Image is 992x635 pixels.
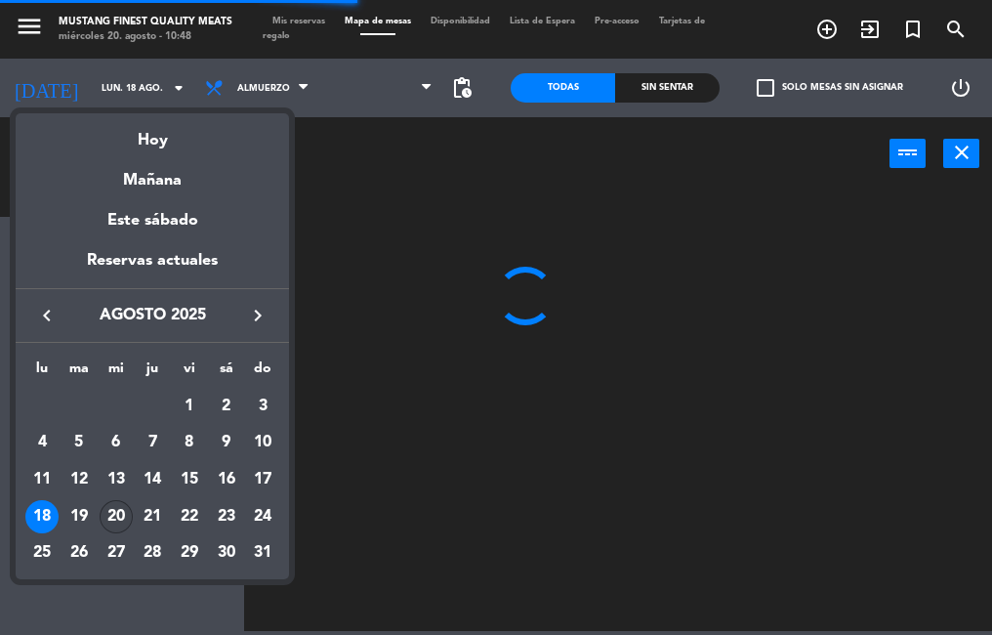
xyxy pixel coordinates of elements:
div: 9 [210,426,243,459]
td: 31 de agosto de 2025 [245,535,282,572]
th: lunes [23,358,61,388]
th: jueves [134,358,171,388]
div: 26 [62,537,96,571]
td: 30 de agosto de 2025 [208,535,245,572]
button: keyboard_arrow_left [29,303,64,328]
td: 13 de agosto de 2025 [98,461,135,498]
td: 9 de agosto de 2025 [208,425,245,462]
div: 13 [100,463,133,496]
td: 22 de agosto de 2025 [171,498,208,535]
div: 14 [136,463,169,496]
div: 3 [246,390,279,423]
div: 16 [210,463,243,496]
div: 17 [246,463,279,496]
th: domingo [245,358,282,388]
td: 26 de agosto de 2025 [61,535,98,572]
div: 1 [173,390,206,423]
td: 10 de agosto de 2025 [245,425,282,462]
button: keyboard_arrow_right [240,303,275,328]
td: 12 de agosto de 2025 [61,461,98,498]
td: 11 de agosto de 2025 [23,461,61,498]
td: 16 de agosto de 2025 [208,461,245,498]
td: 20 de agosto de 2025 [98,498,135,535]
td: 23 de agosto de 2025 [208,498,245,535]
th: sábado [208,358,245,388]
td: 28 de agosto de 2025 [134,535,171,572]
div: 8 [173,426,206,459]
th: viernes [171,358,208,388]
div: 6 [100,426,133,459]
th: miércoles [98,358,135,388]
div: 27 [100,537,133,571]
div: 4 [25,426,59,459]
div: 5 [62,426,96,459]
div: Reservas actuales [16,248,289,288]
div: 23 [210,500,243,533]
div: Hoy [16,113,289,153]
td: 4 de agosto de 2025 [23,425,61,462]
div: Este sábado [16,193,289,248]
div: 12 [62,463,96,496]
td: 3 de agosto de 2025 [245,388,282,425]
i: keyboard_arrow_right [246,304,269,327]
div: 25 [25,537,59,571]
div: 20 [100,500,133,533]
td: 21 de agosto de 2025 [134,498,171,535]
td: 8 de agosto de 2025 [171,425,208,462]
td: 24 de agosto de 2025 [245,498,282,535]
td: 19 de agosto de 2025 [61,498,98,535]
td: 7 de agosto de 2025 [134,425,171,462]
div: 19 [62,500,96,533]
td: 15 de agosto de 2025 [171,461,208,498]
span: agosto 2025 [64,303,240,328]
td: 17 de agosto de 2025 [245,461,282,498]
div: 29 [173,537,206,571]
td: AGO. [23,388,171,425]
td: 27 de agosto de 2025 [98,535,135,572]
div: Mañana [16,153,289,193]
td: 5 de agosto de 2025 [61,425,98,462]
div: 15 [173,463,206,496]
div: 22 [173,500,206,533]
div: 28 [136,537,169,571]
div: 10 [246,426,279,459]
div: 21 [136,500,169,533]
div: 18 [25,500,59,533]
div: 11 [25,463,59,496]
div: 24 [246,500,279,533]
div: 30 [210,537,243,571]
td: 6 de agosto de 2025 [98,425,135,462]
i: keyboard_arrow_left [35,304,59,327]
th: martes [61,358,98,388]
td: 18 de agosto de 2025 [23,498,61,535]
td: 25 de agosto de 2025 [23,535,61,572]
td: 2 de agosto de 2025 [208,388,245,425]
td: 29 de agosto de 2025 [171,535,208,572]
div: 7 [136,426,169,459]
td: 1 de agosto de 2025 [171,388,208,425]
div: 2 [210,390,243,423]
td: 14 de agosto de 2025 [134,461,171,498]
div: 31 [246,537,279,571]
